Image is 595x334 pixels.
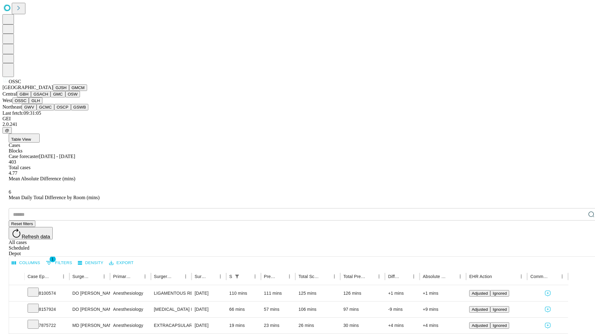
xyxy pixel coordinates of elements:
div: 111 mins [264,285,293,301]
div: 126 mins [343,285,382,301]
button: Sort [242,272,251,281]
div: +1 mins [423,285,463,301]
span: Case forecaster [9,154,39,159]
button: Sort [492,272,501,281]
button: Density [76,258,105,268]
div: +4 mins [423,318,463,333]
div: 110 mins [229,285,258,301]
span: OSSC [9,79,21,84]
button: GWV [22,104,37,110]
span: Table View [11,137,31,142]
button: Adjusted [469,290,490,297]
div: +1 mins [388,285,416,301]
div: Surgery Date [195,274,207,279]
span: Ignored [493,323,507,328]
button: Menu [181,272,190,281]
div: 57 mins [264,302,293,317]
div: 8100574 [28,285,66,301]
button: Table View [9,134,40,143]
button: @ [2,127,12,134]
div: MD [PERSON_NAME] [PERSON_NAME] Md [73,318,107,333]
button: Sort [91,272,100,281]
button: OSW [65,91,80,97]
button: Menu [330,272,339,281]
div: Anesthesiology [113,285,148,301]
button: GCMC [37,104,54,110]
button: Sort [173,272,181,281]
span: Mean Absolute Difference (mins) [9,176,75,181]
div: 23 mins [264,318,293,333]
div: DO [PERSON_NAME] [PERSON_NAME] Do [73,285,107,301]
button: Export [108,258,135,268]
button: Menu [456,272,465,281]
span: West [2,98,12,103]
div: Anesthesiology [113,318,148,333]
div: 8157924 [28,302,66,317]
div: Surgeon Name [73,274,90,279]
div: Scheduled In Room Duration [229,274,232,279]
button: GJSH [53,84,69,91]
button: Reset filters [9,221,35,227]
span: Northeast [2,104,22,109]
button: GMC [51,91,65,97]
button: GSACH [31,91,51,97]
div: 26 mins [298,318,337,333]
div: 97 mins [343,302,382,317]
button: Expand [12,320,21,331]
button: Adjusted [469,306,490,313]
button: Expand [12,288,21,299]
button: Sort [51,272,59,281]
button: Ignored [490,306,509,313]
button: Sort [132,272,141,281]
div: 30 mins [343,318,382,333]
span: 6 [9,189,11,195]
div: Total Predicted Duration [343,274,366,279]
button: Adjusted [469,322,490,329]
span: Ignored [493,291,507,296]
span: Adjusted [472,323,488,328]
span: Last fetch: 09:31:05 [2,110,41,116]
div: 19 mins [229,318,258,333]
div: [DATE] [195,318,223,333]
button: Menu [251,272,259,281]
span: Central [2,91,17,96]
button: Expand [12,304,21,315]
div: 66 mins [229,302,258,317]
div: EHR Action [469,274,492,279]
span: [DATE] - [DATE] [39,154,75,159]
button: Menu [216,272,225,281]
span: Mean Daily Total Difference by Room (mins) [9,195,99,200]
div: [DATE] [195,285,223,301]
button: Sort [401,272,409,281]
button: Menu [141,272,149,281]
span: Adjusted [472,307,488,312]
button: Menu [375,272,383,281]
button: Menu [285,272,294,281]
div: DO [PERSON_NAME] [PERSON_NAME] Do [73,302,107,317]
button: GLH [29,97,42,104]
button: Sort [447,272,456,281]
div: Comments [530,274,548,279]
div: [DATE] [195,302,223,317]
div: Anesthesiology [113,302,148,317]
span: 1 [50,256,56,262]
button: Menu [100,272,108,281]
button: Menu [517,272,526,281]
div: 106 mins [298,302,337,317]
div: Primary Service [113,274,131,279]
span: Reset filters [11,221,33,226]
div: Absolute Difference [423,274,447,279]
button: Sort [276,272,285,281]
div: Surgery Name [154,274,172,279]
span: 403 [9,159,16,165]
div: LIGAMENTOUS RECONSTRUCTION KNEE INTRA ARTICULAR [154,285,188,301]
div: +4 mins [388,318,416,333]
button: Menu [59,272,68,281]
div: Case Epic Id [28,274,50,279]
button: Ignored [490,322,509,329]
button: GMCM [69,84,87,91]
button: OSCP [54,104,71,110]
div: [MEDICAL_DATA] MEDIAL OR LATERAL MENISCECTOMY [154,302,188,317]
button: Sort [549,272,558,281]
div: EXTRACAPSULAR CATARACT REMOVAL WITH [MEDICAL_DATA] [154,318,188,333]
